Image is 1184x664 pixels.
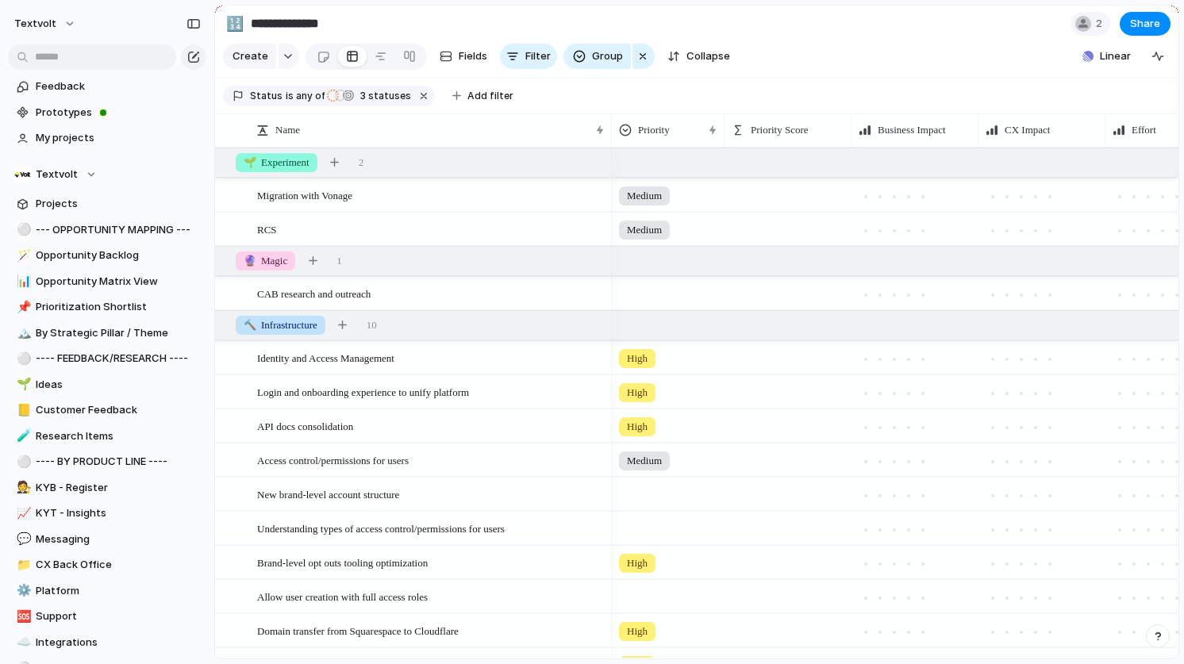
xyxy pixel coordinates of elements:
[1130,16,1160,32] span: Share
[17,324,28,342] div: 🏔️
[8,398,206,422] a: 📒Customer Feedback
[8,501,206,525] a: 📈KYT - Insights
[8,424,206,448] div: 🧪Research Items
[244,155,309,171] span: Experiment
[525,48,551,64] span: Filter
[36,79,201,94] span: Feedback
[627,351,648,367] span: High
[17,375,28,393] div: 🌱
[627,385,648,401] span: High
[359,155,364,171] span: 2
[244,319,256,331] span: 🔨
[283,87,328,105] button: isany of
[336,253,342,269] span: 1
[326,87,414,105] button: 3 statuses
[1132,122,1156,138] span: Effort
[244,317,317,333] span: Infrastructure
[14,402,30,418] button: 📒
[14,222,30,238] button: ⚪
[257,284,371,302] span: CAB research and outreach
[17,298,28,317] div: 📌
[627,222,662,238] span: Medium
[36,351,201,367] span: ---- FEEDBACK/RESEARCH ----
[627,555,648,571] span: High
[244,255,256,267] span: 🔮
[8,321,206,345] a: 🏔️By Strategic Pillar / Theme
[17,350,28,368] div: ⚪
[257,553,428,571] span: Brand-level opt outs tooling optimization
[36,105,201,121] span: Prototypes
[294,89,325,103] span: any of
[8,476,206,500] div: 🧑‍⚖️KYB - Register
[8,270,206,294] a: 📊Opportunity Matrix View
[257,587,428,605] span: Allow user creation with full access roles
[459,48,487,64] span: Fields
[8,218,206,242] a: ⚪--- OPPORTUNITY MAPPING ---
[14,377,30,393] button: 🌱
[36,274,201,290] span: Opportunity Matrix View
[627,453,662,469] span: Medium
[7,11,84,36] button: textvolt
[8,75,206,98] a: Feedback
[443,85,523,107] button: Add filter
[8,192,206,216] a: Projects
[8,244,206,267] a: 🪄Opportunity Backlog
[8,295,206,319] a: 📌Prioritization Shortlist
[223,44,276,69] button: Create
[36,402,201,418] span: Customer Feedback
[257,348,394,367] span: Identity and Access Management
[257,451,409,469] span: Access control/permissions for users
[8,528,206,551] a: 💬Messaging
[367,317,377,333] span: 10
[257,485,399,503] span: New brand-level account structure
[250,89,283,103] span: Status
[233,48,268,64] span: Create
[638,122,670,138] span: Priority
[14,351,30,367] button: ⚪
[244,156,256,168] span: 🌱
[8,347,206,370] a: ⚪---- FEEDBACK/RESEARCH ----
[17,221,28,239] div: ⚪
[36,167,78,182] span: Textvolt
[8,126,206,150] a: My projects
[1100,48,1131,64] span: Linear
[356,90,368,102] span: 3
[36,377,201,393] span: Ideas
[627,188,662,204] span: Medium
[222,11,248,36] button: 🔢
[257,416,353,435] span: API docs consolidation
[14,505,30,521] button: 📈
[8,450,206,474] a: ⚪---- BY PRODUCT LINE ----
[627,419,648,435] span: High
[8,373,206,397] div: 🌱Ideas
[36,196,201,212] span: Projects
[661,44,736,69] button: Collapse
[14,274,30,290] button: 📊
[257,382,469,401] span: Login and onboarding experience to unify platform
[592,48,623,64] span: Group
[36,505,201,521] span: KYT - Insights
[17,247,28,265] div: 🪄
[751,122,809,138] span: Priority Score
[14,480,30,496] button: 🧑‍⚖️
[17,427,28,445] div: 🧪
[878,122,946,138] span: Business Impact
[14,454,30,470] button: ⚪
[17,505,28,523] div: 📈
[14,325,30,341] button: 🏔️
[36,299,201,315] span: Prioritization Shortlist
[1120,12,1171,36] button: Share
[36,130,201,146] span: My projects
[257,186,352,204] span: Migration with Vonage
[275,122,300,138] span: Name
[8,101,206,125] a: Prototypes
[36,325,201,341] span: By Strategic Pillar / Theme
[244,253,287,269] span: Magic
[627,624,648,639] span: High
